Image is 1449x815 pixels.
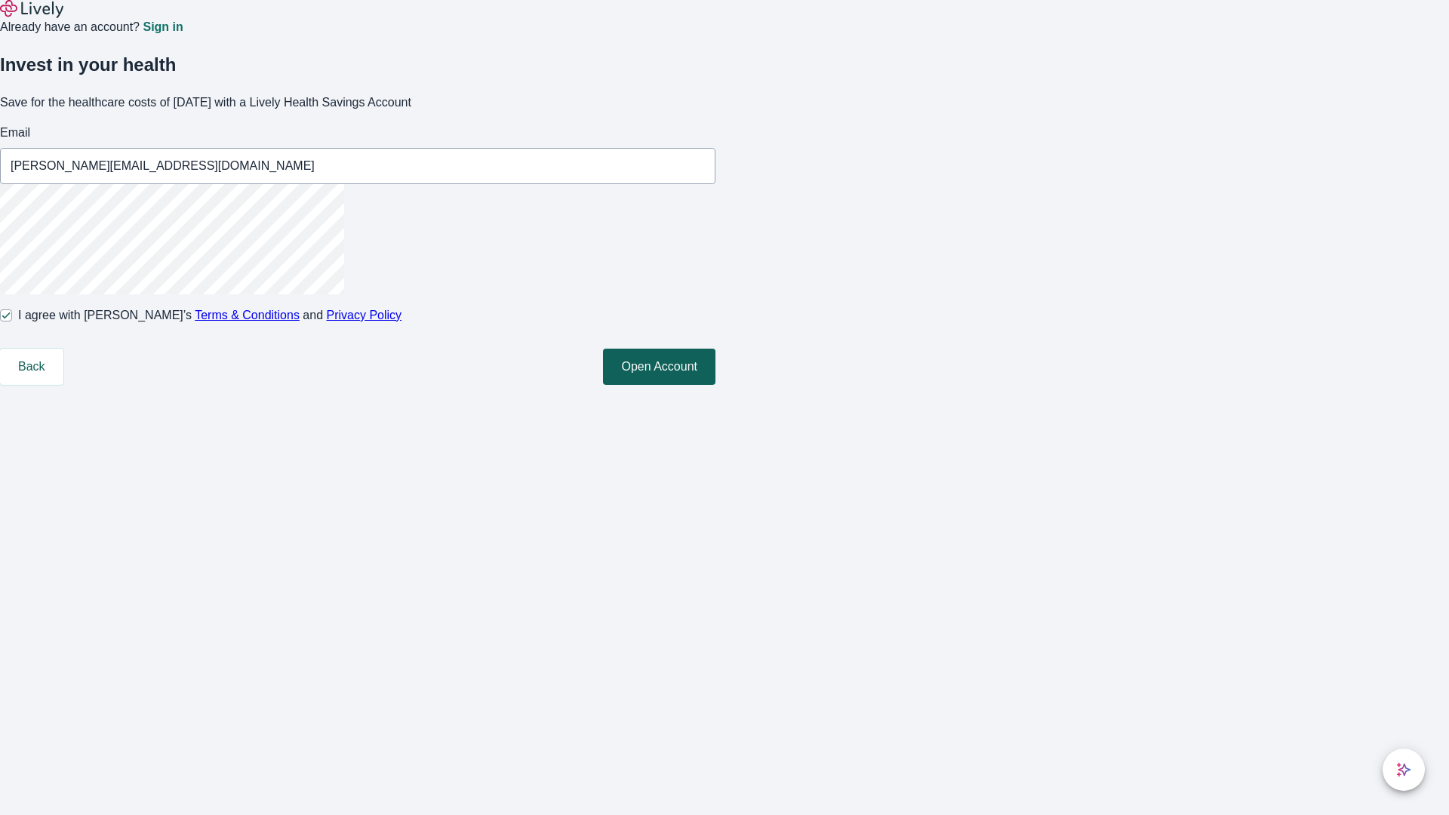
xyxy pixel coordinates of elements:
[327,309,402,321] a: Privacy Policy
[1383,749,1425,791] button: chat
[603,349,715,385] button: Open Account
[1396,762,1411,777] svg: Lively AI Assistant
[195,309,300,321] a: Terms & Conditions
[143,21,183,33] a: Sign in
[18,306,401,324] span: I agree with [PERSON_NAME]’s and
